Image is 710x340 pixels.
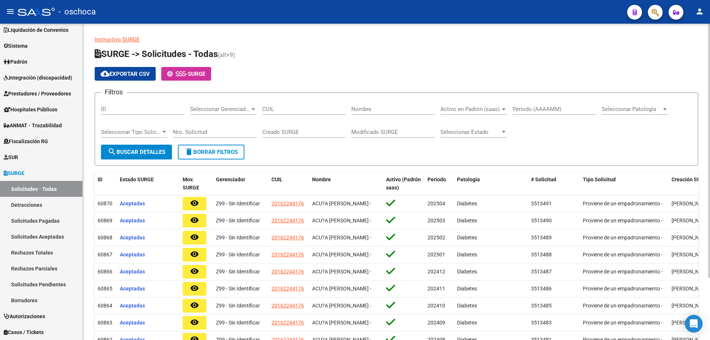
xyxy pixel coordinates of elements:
[271,176,283,182] span: CUIL
[583,201,663,206] span: Proviene de un empadronamiento -
[120,303,145,309] span: Aceptadas
[312,320,371,326] span: ACU?A [PERSON_NAME] -
[98,235,112,240] span: 60868
[216,286,260,292] span: Z99 - Sin Identificar
[312,252,371,257] span: ACU?A [PERSON_NAME] -
[271,286,304,292] span: 20162244176
[120,320,145,326] span: Aceptadas
[312,269,371,275] span: ACU?A [PERSON_NAME] -
[108,149,165,155] span: Buscar Detalles
[98,252,112,257] span: 60867
[583,303,663,309] span: Proviene de un empadronamiento -
[457,235,477,240] span: Diabetes
[583,320,663,326] span: Proviene de un empadronamiento -
[101,129,161,135] span: Seleccionar Tipo Solicitud
[58,4,96,20] span: - oschoca
[190,301,199,310] mat-icon: remove_red_eye
[427,201,445,206] span: 202504
[271,201,304,206] span: 20162244176
[531,235,552,240] span: 3513489
[95,67,156,81] button: Exportar CSV
[454,172,528,196] datatable-header-cell: Patología
[531,201,552,206] span: 3513491
[309,172,383,196] datatable-header-cell: Nombre
[4,169,24,177] span: SURGE
[440,129,500,135] span: Seleccionar Estado
[457,320,477,326] span: Diabetes
[117,172,180,196] datatable-header-cell: Estado SURGE
[531,303,552,309] span: 3513485
[101,71,150,77] span: Exportar CSV
[427,286,445,292] span: 202411
[312,235,371,240] span: ACU?A [PERSON_NAME] -
[531,269,552,275] span: 3513487
[4,58,27,66] span: Padrón
[271,303,304,309] span: 20162244176
[4,105,57,114] span: Hospitales Públicos
[685,315,703,333] div: Open Intercom Messenger
[427,252,445,257] span: 202501
[120,235,145,240] span: Aceptadas
[190,318,199,327] mat-icon: remove_red_eye
[440,106,500,112] span: Activo en Padrón (saas)
[602,106,662,112] span: Seleccionar Patología
[180,172,213,196] datatable-header-cell: Mov. SURGE
[271,320,304,326] span: 20162244176
[457,269,477,275] span: Diabetes
[4,74,72,82] span: Integración (discapacidad)
[183,176,199,191] span: Mov. SURGE
[120,201,145,206] span: Aceptadas
[190,106,250,112] span: Seleccionar Gerenciador
[4,90,71,98] span: Prestadores / Proveedores
[312,176,331,182] span: Nombre
[120,176,154,182] span: Estado SURGE
[583,269,663,275] span: Proviene de un empadronamiento -
[695,7,704,16] mat-icon: person
[98,286,112,292] span: 60865
[216,303,260,309] span: Z99 - Sin Identificar
[95,36,140,43] a: Instructivo SURGE
[190,233,199,242] mat-icon: remove_red_eye
[268,172,309,196] datatable-header-cell: CUIL
[531,218,552,223] span: 3513490
[4,312,45,320] span: Autorizaciones
[271,269,304,275] span: 20162244176
[216,176,245,182] span: Gerenciador
[185,147,193,156] mat-icon: delete
[4,26,68,34] span: Liquidación de Convenios
[101,145,172,159] button: Buscar Detalles
[427,320,445,326] span: 202409
[216,201,260,206] span: Z99 - Sin Identificar
[4,137,48,145] span: Fiscalización RG
[583,235,663,240] span: Proviene de un empadronamiento -
[185,149,238,155] span: Borrar Filtros
[427,235,445,240] span: 202502
[531,320,552,326] span: 3513483
[167,71,188,77] span: -
[427,269,445,275] span: 202412
[120,252,145,257] span: Aceptadas
[216,218,260,223] span: Z99 - Sin Identificar
[98,320,112,326] span: 60863
[98,303,112,309] span: 60864
[386,176,421,191] span: Activo (Padrón saas)
[531,176,556,182] span: # Solicitud
[427,176,446,182] span: Periodo
[312,201,371,206] span: ACU?A [PERSON_NAME] -
[216,269,260,275] span: Z99 - Sin Identificar
[190,284,199,293] mat-icon: remove_red_eye
[580,172,669,196] datatable-header-cell: Tipo Solicitud
[457,303,477,309] span: Diabetes
[216,252,260,257] span: Z99 - Sin Identificar
[101,87,126,97] h3: Filtros
[216,320,260,326] span: Z99 - Sin Identificar
[120,218,145,223] span: Aceptadas
[531,286,552,292] span: 3513486
[190,216,199,225] mat-icon: remove_red_eye
[213,172,268,196] datatable-header-cell: Gerenciador
[216,235,260,240] span: Z99 - Sin Identificar
[98,201,112,206] span: 60870
[425,172,454,196] datatable-header-cell: Periodo
[312,303,371,309] span: ACU?A [PERSON_NAME] -
[4,121,62,129] span: ANMAT - Trazabilidad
